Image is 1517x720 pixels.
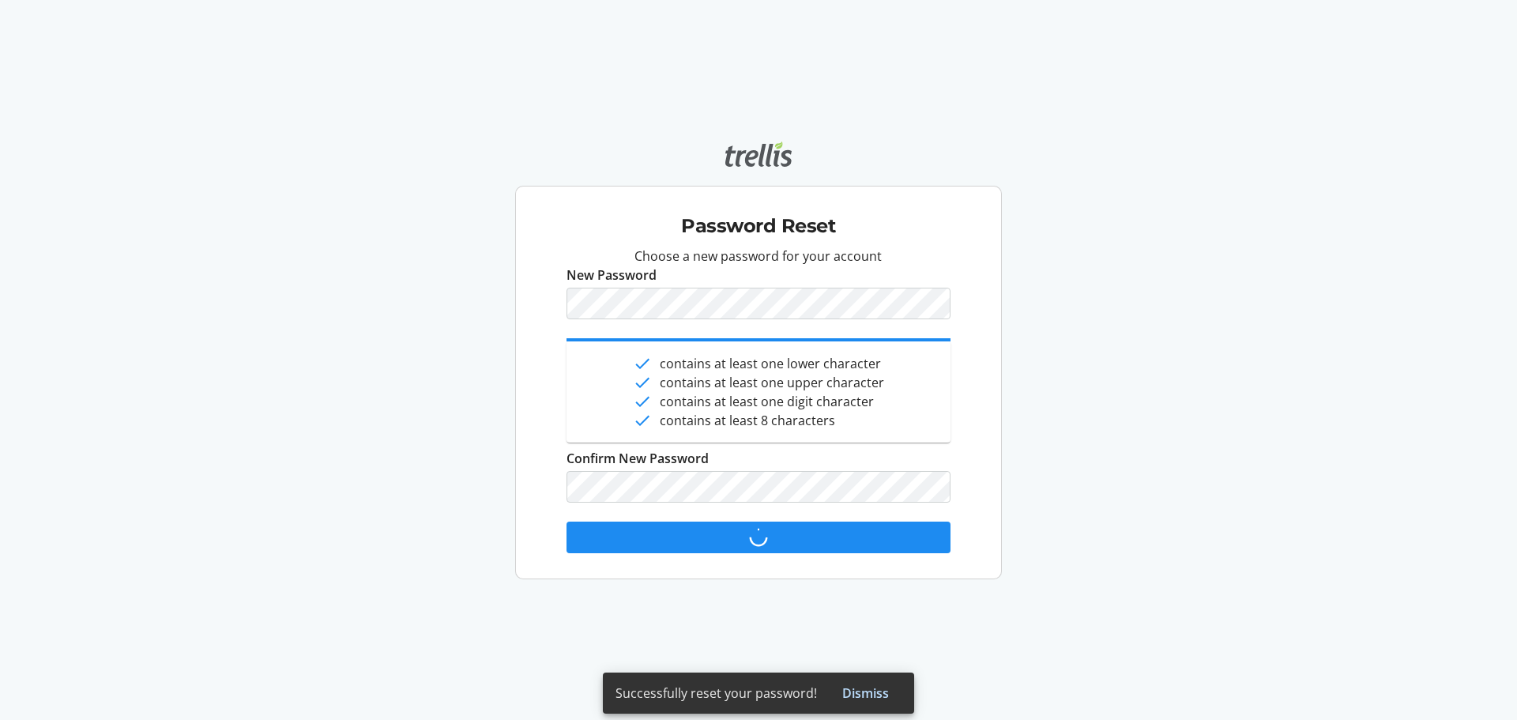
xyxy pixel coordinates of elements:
[603,673,823,714] div: Successfully reset your password!
[725,141,792,167] img: Trellis logo
[567,247,950,266] p: Choose a new password for your account
[567,449,709,468] label: Confirm New Password
[660,411,835,430] span: contains at least 8 characters
[529,193,988,247] div: Password Reset
[633,411,652,430] mat-icon: done
[633,373,652,392] mat-icon: done
[660,392,874,411] span: contains at least one digit character
[633,354,652,373] mat-icon: done
[842,684,889,703] span: Dismiss
[567,266,657,285] label: New Password
[660,373,884,392] span: contains at least one upper character
[660,354,881,373] span: contains at least one lower character
[823,677,908,709] button: Dismiss
[633,392,652,411] mat-icon: done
